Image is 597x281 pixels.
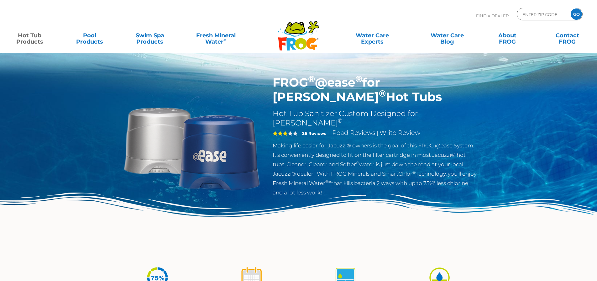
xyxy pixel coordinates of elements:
[120,75,264,219] img: Sundance-cartridges-2.png
[377,130,378,136] span: |
[332,129,375,136] a: Read Reviews
[308,73,315,84] sup: ®
[273,109,477,128] h2: Hot Tub Sanitizer Custom Designed for [PERSON_NAME]
[186,29,245,42] a: Fresh MineralWater∞
[355,73,362,84] sup: ®
[338,117,343,124] sup: ®
[273,131,288,136] span: 3
[484,29,531,42] a: AboutFROG
[544,29,591,42] a: ContactFROG
[571,8,582,20] input: GO
[325,179,331,184] sup: ®∞
[356,161,359,165] sup: ®
[273,141,477,197] p: Making life easier for Jacuzzi® owners is the goal of this FROG @ease System. It’s conveniently d...
[334,29,410,42] a: Water CareExperts
[476,8,509,24] p: Find A Dealer
[379,88,386,99] sup: ®
[66,29,113,42] a: PoolProducts
[223,37,227,42] sup: ∞
[412,170,416,175] sup: ®
[127,29,173,42] a: Swim SpaProducts
[6,29,53,42] a: Hot TubProducts
[275,13,323,51] img: Frog Products Logo
[273,75,477,104] h1: FROG @ease for [PERSON_NAME] Hot Tubs
[302,131,326,136] strong: 26 Reviews
[424,29,470,42] a: Water CareBlog
[380,129,420,136] a: Write Review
